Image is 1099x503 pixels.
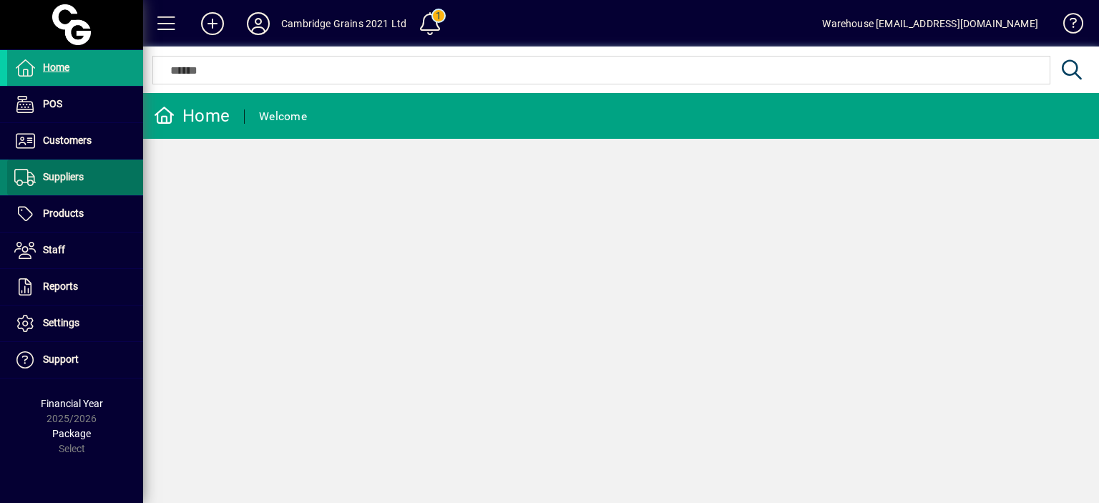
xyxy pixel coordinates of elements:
[43,353,79,365] span: Support
[281,12,406,35] div: Cambridge Grains 2021 Ltd
[43,135,92,146] span: Customers
[43,244,65,255] span: Staff
[43,317,79,328] span: Settings
[43,207,84,219] span: Products
[7,160,143,195] a: Suppliers
[822,12,1038,35] div: Warehouse [EMAIL_ADDRESS][DOMAIN_NAME]
[43,280,78,292] span: Reports
[190,11,235,36] button: Add
[7,196,143,232] a: Products
[1052,3,1081,49] a: Knowledge Base
[52,428,91,439] span: Package
[259,105,307,128] div: Welcome
[43,171,84,182] span: Suppliers
[7,306,143,341] a: Settings
[7,342,143,378] a: Support
[43,62,69,73] span: Home
[7,87,143,122] a: POS
[154,104,230,127] div: Home
[7,123,143,159] a: Customers
[41,398,103,409] span: Financial Year
[7,233,143,268] a: Staff
[43,98,62,109] span: POS
[235,11,281,36] button: Profile
[7,269,143,305] a: Reports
